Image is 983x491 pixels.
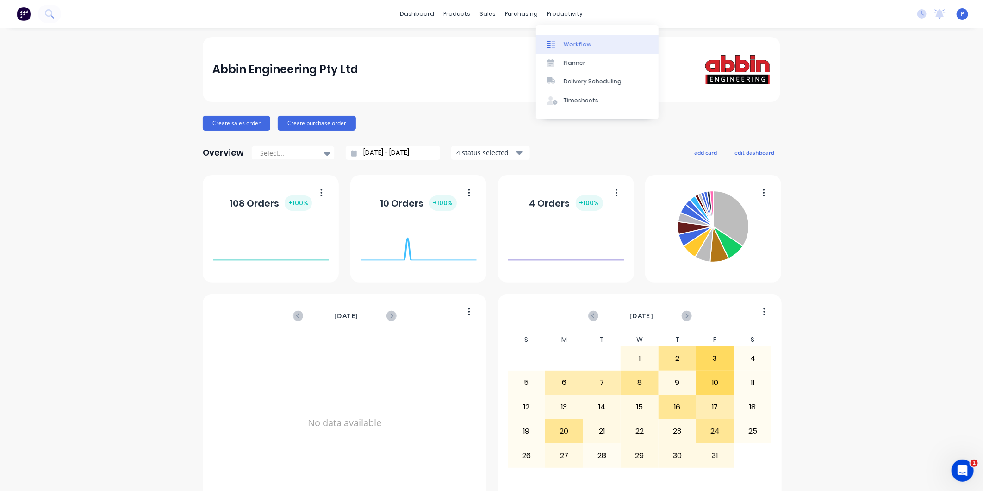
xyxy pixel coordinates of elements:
[508,333,546,346] div: S
[621,347,658,370] div: 1
[576,195,603,211] div: + 100 %
[584,420,621,443] div: 21
[629,311,653,321] span: [DATE]
[545,333,583,346] div: M
[564,96,598,105] div: Timesheets
[728,146,780,158] button: edit dashboard
[529,195,603,211] div: 4 Orders
[508,444,545,467] div: 26
[584,444,621,467] div: 28
[734,347,771,370] div: 4
[659,420,696,443] div: 23
[546,444,583,467] div: 27
[697,444,734,467] div: 31
[508,396,545,419] div: 12
[697,420,734,443] div: 24
[213,60,359,79] div: Abbin Engineering Pty Ltd
[564,40,591,49] div: Workflow
[659,396,696,419] div: 16
[564,77,622,86] div: Delivery Scheduling
[508,371,545,394] div: 5
[380,195,457,211] div: 10 Orders
[659,333,697,346] div: T
[971,460,978,467] span: 1
[451,146,530,160] button: 4 status selected
[278,116,356,131] button: Create purchase order
[584,396,621,419] div: 14
[334,311,358,321] span: [DATE]
[17,7,31,21] img: Factory
[456,148,515,157] div: 4 status selected
[396,7,439,21] a: dashboard
[536,35,659,53] a: Workflow
[584,371,621,394] div: 7
[285,195,312,211] div: + 100 %
[501,7,543,21] div: purchasing
[546,371,583,394] div: 6
[439,7,475,21] div: products
[961,10,964,18] span: P
[696,333,734,346] div: F
[536,91,659,110] a: Timesheets
[429,195,457,211] div: + 100 %
[546,420,583,443] div: 20
[508,420,545,443] div: 19
[659,371,696,394] div: 9
[546,396,583,419] div: 13
[734,420,771,443] div: 25
[203,116,270,131] button: Create sales order
[621,420,658,443] div: 22
[734,371,771,394] div: 11
[564,59,585,67] div: Planner
[734,333,772,346] div: S
[536,72,659,91] a: Delivery Scheduling
[583,333,621,346] div: T
[659,444,696,467] div: 30
[697,347,734,370] div: 3
[621,333,659,346] div: W
[621,371,658,394] div: 8
[475,7,501,21] div: sales
[952,460,974,482] iframe: Intercom live chat
[688,146,723,158] button: add card
[621,444,658,467] div: 29
[697,371,734,394] div: 10
[230,195,312,211] div: 108 Orders
[659,347,696,370] div: 2
[543,7,588,21] div: productivity
[621,396,658,419] div: 15
[705,55,770,84] img: Abbin Engineering Pty Ltd
[536,54,659,72] a: Planner
[734,396,771,419] div: 18
[203,144,244,162] div: Overview
[697,396,734,419] div: 17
